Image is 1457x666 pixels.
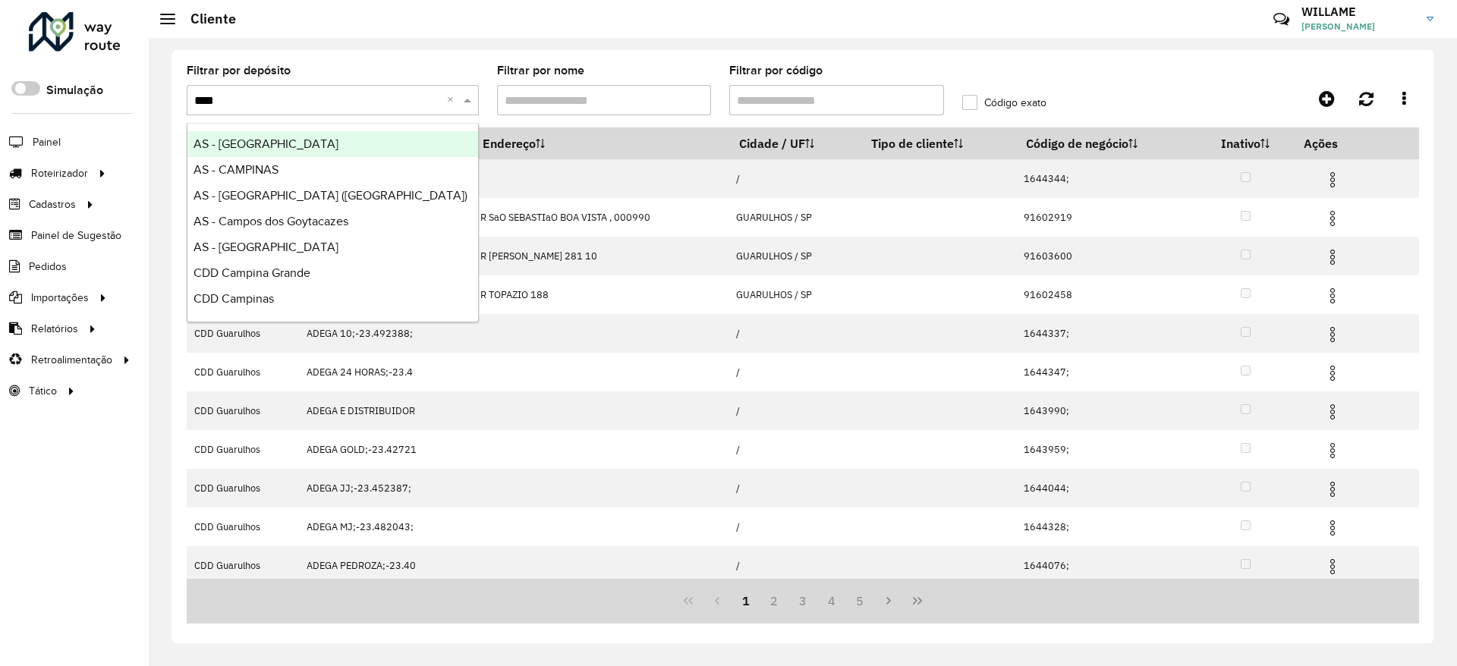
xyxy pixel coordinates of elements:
[187,546,299,585] td: CDD Guarulhos
[31,290,89,306] span: Importações
[194,240,338,253] span: AS - [GEOGRAPHIC_DATA]
[1301,20,1415,33] span: [PERSON_NAME]
[299,353,473,391] td: ADEGA 24 HORAS;-23.4
[194,215,348,228] span: AS - Campos dos Goytacazes
[46,81,103,99] label: Simulação
[1015,127,1197,159] th: Código de negócio
[187,430,299,469] td: CDD Guarulhos
[187,123,479,322] ng-dropdown-panel: Options list
[175,11,236,27] h2: Cliente
[33,134,61,150] span: Painel
[473,127,728,159] th: Endereço
[962,95,1046,111] label: Código exato
[729,61,823,80] label: Filtrar por código
[728,198,861,237] td: GUARULHOS / SP
[728,237,861,275] td: GUARULHOS / SP
[1015,469,1197,507] td: 1644044;
[299,546,473,585] td: ADEGA PEDROZA;-23.40
[1015,546,1197,585] td: 1644076;
[473,275,728,314] td: R TOPAZIO 188
[299,314,473,353] td: ADEGA 10;-23.492388;
[194,163,278,176] span: AS - CAMPINAS
[1197,127,1293,159] th: Inativo
[1015,275,1197,314] td: 91602458
[728,546,861,585] td: /
[728,353,861,391] td: /
[728,314,861,353] td: /
[728,430,861,469] td: /
[760,586,788,615] button: 2
[1301,5,1415,19] h3: WILLAME
[728,159,861,198] td: /
[817,586,846,615] button: 4
[187,469,299,507] td: CDD Guarulhos
[194,137,338,150] span: AS - [GEOGRAPHIC_DATA]
[1015,391,1197,430] td: 1643990;
[29,259,67,275] span: Pedidos
[187,507,299,546] td: CDD Guarulhos
[299,430,473,469] td: ADEGA GOLD;-23.42721
[874,586,903,615] button: Next Page
[1015,314,1197,353] td: 1644337;
[728,469,861,507] td: /
[31,352,112,368] span: Retroalimentação
[861,127,1015,159] th: Tipo de cliente
[31,165,88,181] span: Roteirizador
[1015,159,1197,198] td: 1644344;
[31,228,121,243] span: Painel de Sugestão
[1015,430,1197,469] td: 1643959;
[187,314,299,353] td: CDD Guarulhos
[1015,507,1197,546] td: 1644328;
[1293,127,1384,159] th: Ações
[194,266,310,279] span: CDD Campina Grande
[31,321,78,337] span: Relatórios
[187,391,299,430] td: CDD Guarulhos
[29,196,76,212] span: Cadastros
[299,391,473,430] td: ADEGA E DISTRIBUIDOR
[728,391,861,430] td: /
[299,507,473,546] td: ADEGA MJ;-23.482043;
[1015,237,1197,275] td: 91603600
[299,469,473,507] td: ADEGA JJ;-23.452387;
[1015,353,1197,391] td: 1644347;
[728,127,861,159] th: Cidade / UF
[473,198,728,237] td: R SaO SEBASTIaO BOA VISTA , 000990
[1265,3,1298,36] a: Contato Rápido
[194,292,274,305] span: CDD Campinas
[497,61,584,80] label: Filtrar por nome
[29,383,57,399] span: Tático
[447,91,460,109] span: Clear all
[187,353,299,391] td: CDD Guarulhos
[728,275,861,314] td: GUARULHOS / SP
[187,61,291,80] label: Filtrar por depósito
[194,189,467,202] span: AS - [GEOGRAPHIC_DATA] ([GEOGRAPHIC_DATA])
[903,586,932,615] button: Last Page
[846,586,875,615] button: 5
[473,237,728,275] td: R [PERSON_NAME] 281 10
[1015,198,1197,237] td: 91602919
[732,586,760,615] button: 1
[728,507,861,546] td: /
[788,586,817,615] button: 3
